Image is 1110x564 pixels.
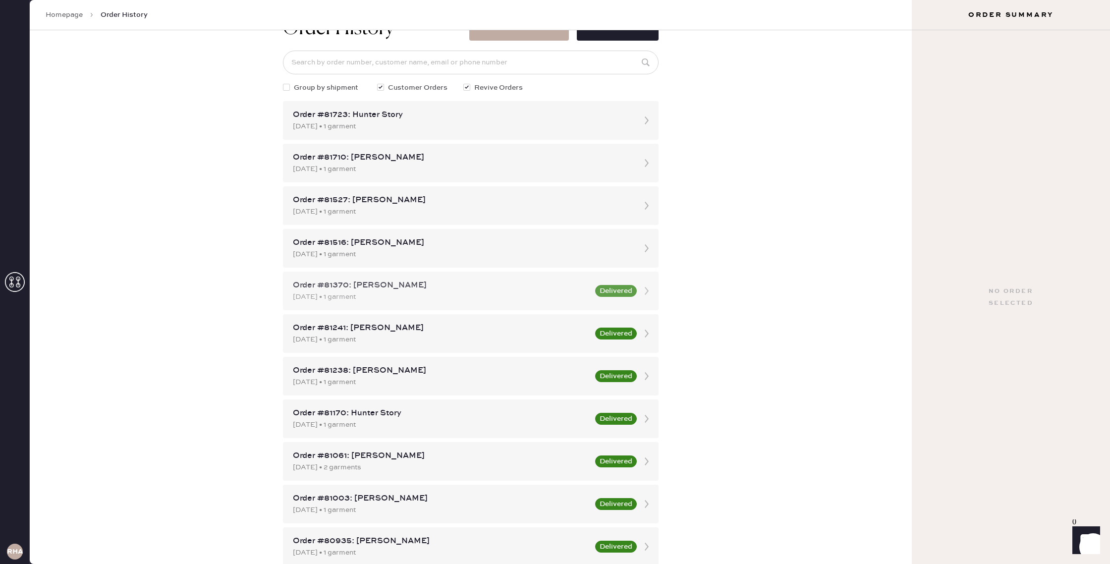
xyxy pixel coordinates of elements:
div: Order #81516: [PERSON_NAME] [293,237,631,249]
div: Order #81241: [PERSON_NAME] [293,322,589,334]
h3: RHA [7,548,23,555]
button: Delivered [595,455,637,467]
span: Revive Orders [474,82,523,93]
a: Homepage [46,10,83,20]
div: Order #81003: [PERSON_NAME] [293,493,589,505]
button: Delivered [595,328,637,339]
div: Order #81238: [PERSON_NAME] [293,365,589,377]
button: Delivered [595,498,637,510]
div: [DATE] • 1 garment [293,377,589,388]
div: No order selected [989,285,1033,309]
div: [DATE] • 1 garment [293,334,589,345]
div: Order #81061: [PERSON_NAME] [293,450,589,462]
div: Order #81370: [PERSON_NAME] [293,280,589,291]
div: [DATE] • 2 garments [293,462,589,473]
iframe: Front Chat [1063,519,1106,562]
div: Order #81723: Hunter Story [293,109,631,121]
div: Order #81170: Hunter Story [293,407,589,419]
button: Delivered [595,285,637,297]
div: [DATE] • 1 garment [293,206,631,217]
div: [DATE] • 1 garment [293,164,631,174]
span: Group by shipment [294,82,358,93]
div: [DATE] • 1 garment [293,505,589,515]
button: Delivered [595,541,637,553]
div: [DATE] • 1 garment [293,547,589,558]
div: Order #81527: [PERSON_NAME] [293,194,631,206]
h3: Order Summary [912,10,1110,20]
div: Order #81710: [PERSON_NAME] [293,152,631,164]
div: [DATE] • 1 garment [293,121,631,132]
div: [DATE] • 1 garment [293,249,631,260]
div: [DATE] • 1 garment [293,291,589,302]
div: Order #80935: [PERSON_NAME] [293,535,589,547]
span: Customer Orders [388,82,447,93]
span: Order History [101,10,148,20]
input: Search by order number, customer name, email or phone number [283,51,659,74]
button: Delivered [595,413,637,425]
button: Delivered [595,370,637,382]
div: [DATE] • 1 garment [293,419,589,430]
